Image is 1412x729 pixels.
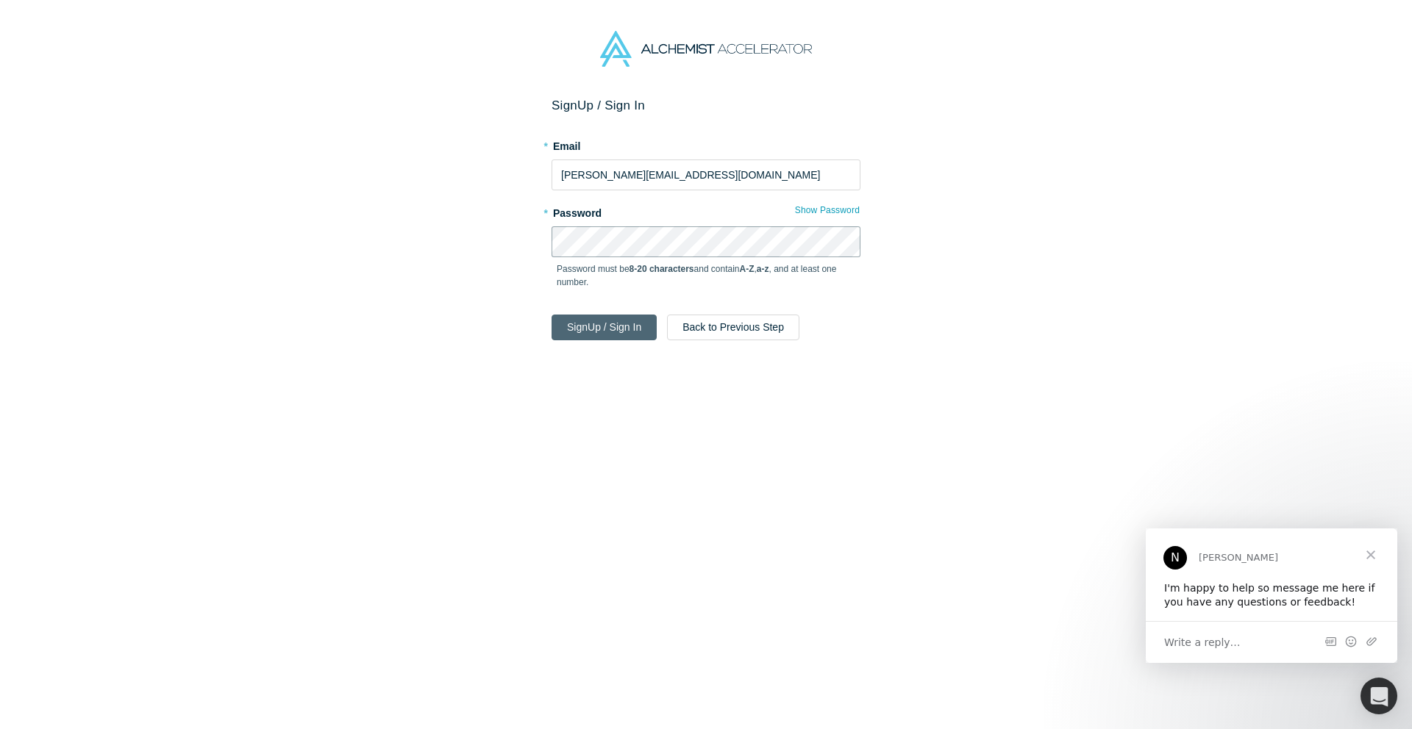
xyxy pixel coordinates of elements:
[552,315,657,340] button: SignUp / Sign In
[552,134,860,154] label: Email
[552,201,860,221] label: Password
[630,264,694,274] strong: 8-20 characters
[600,31,812,67] img: Alchemist Accelerator Logo
[757,264,769,274] strong: a-z
[740,264,755,274] strong: A-Z
[1146,528,1397,663] iframe: Intercom live chat message
[667,315,799,340] button: Back to Previous Step
[794,201,860,220] button: Show Password
[557,262,855,289] p: Password must be and contain , , and at least one number.
[552,98,860,113] h2: Sign Up / Sign In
